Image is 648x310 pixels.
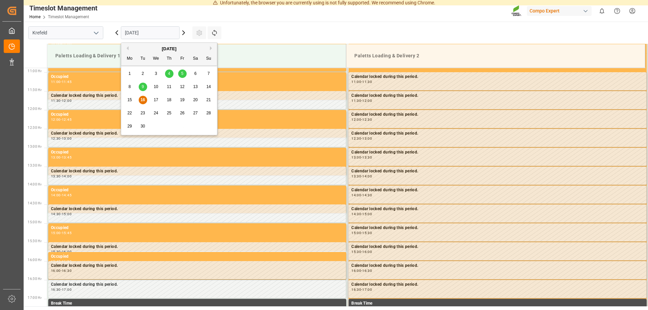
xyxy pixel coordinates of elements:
div: - [61,250,62,253]
div: 12:45 [62,118,72,121]
div: 17:00 [62,288,72,291]
div: - [361,288,362,291]
div: Choose Friday, September 5th, 2025 [178,69,187,78]
div: Calendar locked during this period. [351,168,644,175]
div: Calendar locked during this period. [351,225,644,231]
div: Choose Sunday, September 7th, 2025 [205,69,213,78]
div: - [61,213,62,216]
div: - [361,175,362,178]
span: 11:00 Hr [28,69,42,73]
div: - [61,260,62,263]
div: Choose Monday, September 29th, 2025 [126,122,134,131]
div: 13:00 [362,137,372,140]
div: Sa [191,55,200,63]
span: 11 [167,84,171,89]
span: 29 [127,124,132,129]
span: 25 [167,111,171,115]
span: 18 [167,97,171,102]
div: Choose Thursday, September 11th, 2025 [165,83,173,91]
span: 13 [193,84,197,89]
div: 14:00 [51,194,61,197]
div: Tu [139,55,147,63]
div: - [361,231,362,234]
div: Calendar locked during this period. [51,130,343,137]
span: 1 [129,71,131,76]
div: 16:00 [62,250,72,253]
div: Occupied [51,187,344,194]
div: 11:00 [51,80,61,83]
div: Calendar locked during this period. [51,281,343,288]
div: Th [165,55,173,63]
span: 13:00 Hr [28,145,42,148]
div: - [361,213,362,216]
div: Occupied [51,225,344,231]
div: Calendar locked during this period. [351,281,644,288]
button: Compo Expert [527,4,594,17]
div: 14:45 [62,194,72,197]
span: 14 [206,84,211,89]
div: 13:30 [351,175,361,178]
div: Calendar locked during this period. [51,206,343,213]
span: 17 [154,97,158,102]
div: Break Time [351,300,644,307]
span: 9 [142,84,144,89]
div: Choose Friday, September 19th, 2025 [178,96,187,104]
div: 16:30 [362,269,372,272]
div: 11:30 [362,80,372,83]
div: Choose Friday, September 12th, 2025 [178,83,187,91]
span: 6 [194,71,197,76]
div: Calendar locked during this period. [351,92,644,99]
div: - [61,194,62,197]
div: 16:30 [62,260,72,263]
div: Choose Wednesday, September 10th, 2025 [152,83,160,91]
div: Choose Tuesday, September 30th, 2025 [139,122,147,131]
div: Choose Thursday, September 18th, 2025 [165,96,173,104]
div: - [361,156,362,159]
div: - [361,137,362,140]
div: 14:00 [351,194,361,197]
div: - [361,118,362,121]
div: 15:45 [62,231,72,234]
div: Choose Wednesday, September 17th, 2025 [152,96,160,104]
span: 15 [127,97,132,102]
div: 12:00 [362,99,372,102]
div: 11:30 [351,99,361,102]
div: Calendar locked during this period. [351,262,644,269]
div: 15:30 [362,231,372,234]
span: 4 [168,71,170,76]
div: Occupied [51,253,344,260]
span: 23 [140,111,145,115]
div: - [61,156,62,159]
div: Calendar locked during this period. [351,187,644,194]
div: Occupied [51,74,344,80]
div: Occupied [51,111,344,118]
div: Calendar locked during this period. [51,244,343,250]
div: 15:00 [351,231,361,234]
div: Choose Wednesday, September 24th, 2025 [152,109,160,117]
div: Break Time [51,300,344,307]
div: 15:30 [351,250,361,253]
div: 14:30 [351,213,361,216]
span: 12:30 Hr [28,126,42,130]
span: 16:00 Hr [28,258,42,262]
input: DD.MM.YYYY [121,26,180,39]
div: 12:00 [351,118,361,121]
div: Calendar locked during this period. [351,111,644,118]
div: Choose Friday, September 26th, 2025 [178,109,187,117]
div: 14:30 [362,194,372,197]
span: 2 [142,71,144,76]
span: 11:30 Hr [28,88,42,92]
div: - [61,99,62,102]
div: 15:30 [51,250,61,253]
div: Paletts Loading & Delivery 1 [53,50,341,62]
button: open menu [91,28,101,38]
span: 14:30 Hr [28,201,42,205]
div: 12:30 [362,118,372,121]
div: Occupied [51,149,344,156]
div: Choose Tuesday, September 23rd, 2025 [139,109,147,117]
div: [DATE] [121,46,217,52]
div: Choose Sunday, September 14th, 2025 [205,83,213,91]
span: 7 [208,71,210,76]
div: 16:00 [362,250,372,253]
span: 10 [154,84,158,89]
